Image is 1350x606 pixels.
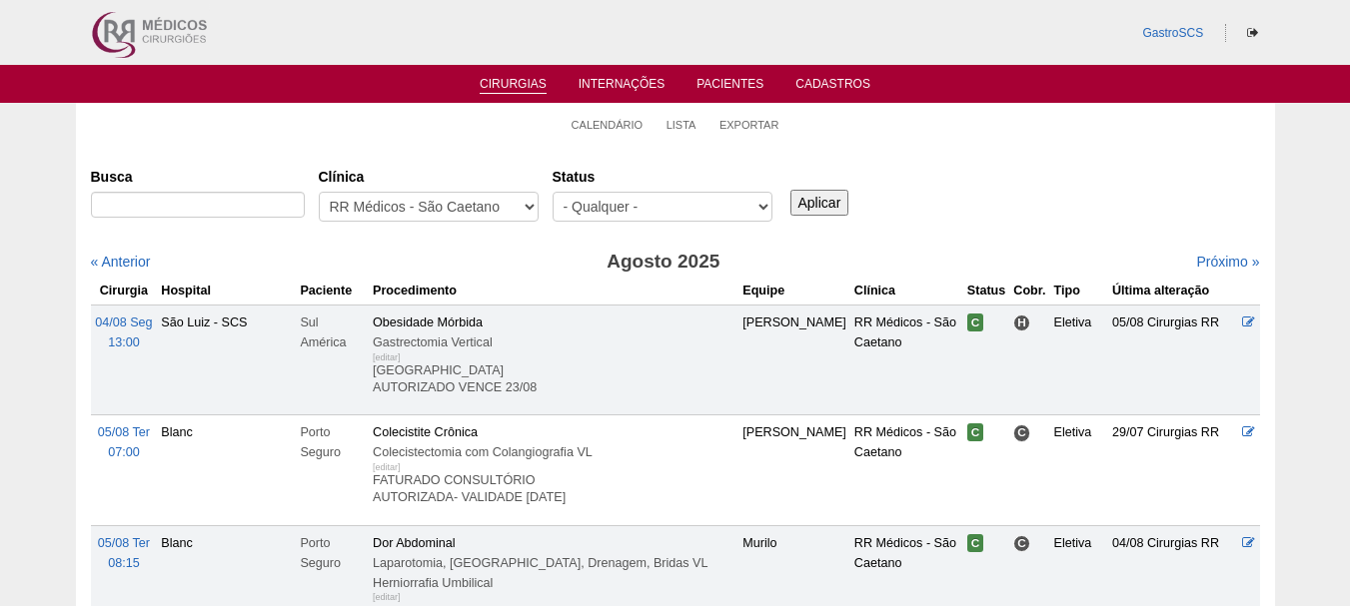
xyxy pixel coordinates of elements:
div: [editar] [373,457,401,477]
td: 05/08 Cirurgias RR [1108,304,1239,414]
input: Digite os termos que você deseja procurar. [91,192,305,218]
span: Confirmada [967,534,984,552]
th: Equipe [738,277,850,305]
span: Consultório [1013,424,1030,441]
th: Clínica [850,277,963,305]
td: Eletiva [1049,415,1107,525]
a: Editar [1242,315,1255,329]
h3: Agosto 2025 [371,248,955,277]
span: Consultório [1013,535,1030,552]
a: Pacientes [696,77,763,97]
th: Última alteração [1108,277,1239,305]
i: Sair [1247,27,1258,39]
a: « Anterior [91,254,151,270]
div: Colecistectomia com Colangiografia VL [373,442,734,462]
th: Cirurgia [91,277,158,305]
a: Editar [1242,536,1255,550]
span: 05/08 Ter [98,536,150,550]
td: RR Médicos - São Caetano [850,415,963,525]
a: Cadastros [795,77,870,97]
span: 13:00 [108,335,140,349]
td: São Luiz - SCS [157,304,296,414]
th: Status [963,277,1010,305]
div: Gastrectomia Vertical [373,332,734,352]
td: [PERSON_NAME] [738,304,850,414]
span: 05/08 Ter [98,425,150,439]
th: Hospital [157,277,296,305]
th: Procedimento [369,277,738,305]
label: Busca [91,167,305,187]
th: Tipo [1049,277,1107,305]
th: Cobr. [1009,277,1049,305]
span: Confirmada [967,423,984,441]
a: GastroSCS [1142,26,1203,40]
a: 04/08 Seg 13:00 [95,315,152,349]
div: Porto Seguro [300,533,365,573]
a: Internações [579,77,666,97]
span: 08:15 [108,556,140,570]
div: Sul América [300,312,365,352]
a: Próximo » [1196,254,1259,270]
td: Blanc [157,415,296,525]
span: Hospital [1013,314,1030,331]
a: 05/08 Ter 07:00 [98,425,150,459]
div: Herniorrafia Umbilical [373,573,734,593]
a: Exportar [719,118,779,132]
a: Calendário [572,118,644,132]
td: Obesidade Mórbida [369,304,738,414]
div: Laparotomia, [GEOGRAPHIC_DATA], Drenagem, Bridas VL [373,553,734,573]
td: RR Médicos - São Caetano [850,304,963,414]
input: Aplicar [790,190,849,216]
td: Eletiva [1049,304,1107,414]
span: 04/08 Seg [95,315,152,329]
p: FATURADO CONSULTÓRIO AUTORIZADA- VALIDADE [DATE] [373,472,734,506]
label: Clínica [319,167,539,187]
div: Porto Seguro [300,422,365,462]
td: [PERSON_NAME] [738,415,850,525]
span: 07:00 [108,445,140,459]
th: Paciente [296,277,369,305]
a: 05/08 Ter 08:15 [98,536,150,570]
label: Status [553,167,772,187]
p: [GEOGRAPHIC_DATA] AUTORIZADO VENCE 23/08 [373,362,734,396]
a: Lista [667,118,696,132]
div: [editar] [373,347,401,367]
a: Cirurgias [480,77,547,94]
span: Confirmada [967,313,984,331]
td: 29/07 Cirurgias RR [1108,415,1239,525]
td: Colecistite Crônica [369,415,738,525]
a: Editar [1242,425,1255,439]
